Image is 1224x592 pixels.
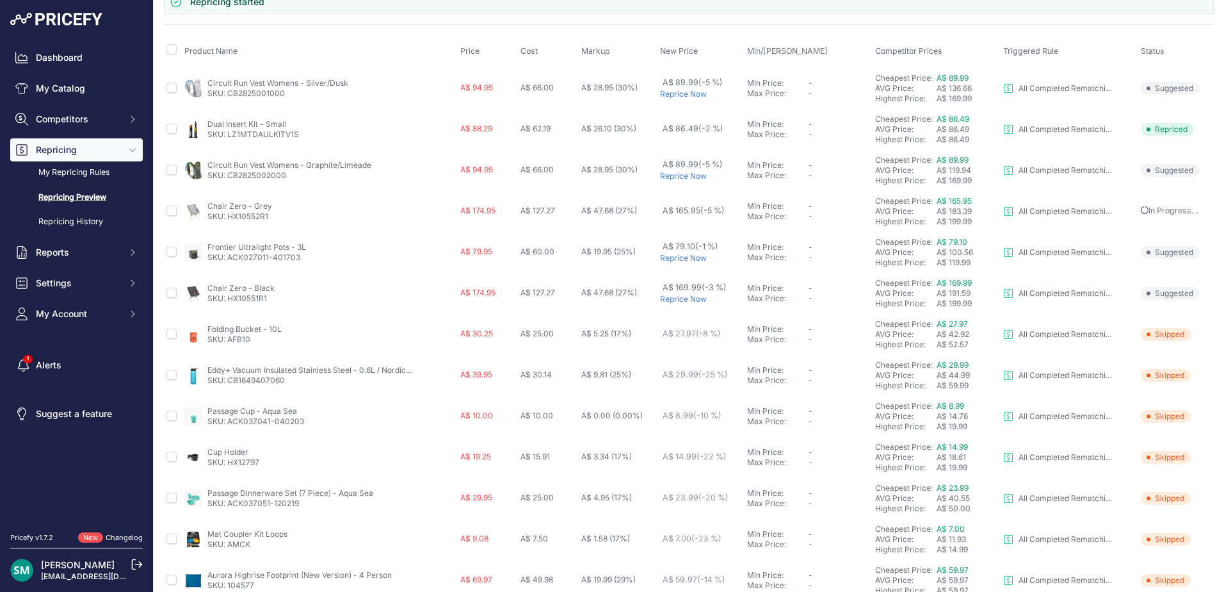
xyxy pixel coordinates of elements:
[460,165,493,174] span: A$ 94.95
[809,242,812,252] span: -
[937,340,969,349] span: A$ 52.57
[36,113,120,126] span: Competitors
[1141,82,1200,95] span: Suggested
[663,534,721,543] span: A$ 7.00
[663,242,718,251] span: A$ 79.10
[581,493,632,502] span: A$ 4.95 (17%)
[207,129,299,139] a: SKU: LZ1MTDAULKITV1S
[875,288,937,299] div: AVG Price:
[581,534,630,543] span: A$ 1.58 (17%)
[460,493,492,502] span: A$ 29.95
[747,160,809,170] div: Min Price:
[875,483,933,493] a: Cheapest Price:
[937,401,964,411] span: A$ 8.99
[937,206,998,217] div: A$ 183.39
[207,242,306,252] a: Frontier Ultralight Pots - 3L
[697,452,727,461] span: (-22 %)
[1019,411,1115,422] p: All Completed Rematching Brands
[10,138,143,161] button: Repricing
[41,571,175,581] a: [EMAIL_ADDRESS][DOMAIN_NAME]
[875,258,926,267] a: Highest Price:
[747,283,809,293] div: Min Price:
[1141,206,1199,215] span: In Progress...
[1003,329,1115,340] a: All Completed Rematching Brands
[581,206,637,215] span: A$ 47.68 (27%)
[207,160,371,170] a: Circuit Run Vest Womens - Graphite/Limeade
[809,129,812,139] span: -
[207,252,300,262] a: SKU: ACK027011-401703
[1003,206,1115,217] a: All Completed Rematching Brands
[809,334,812,344] span: -
[207,201,272,211] a: Chair Zero - Grey
[10,354,143,377] a: Alerts
[875,463,926,472] a: Highest Price:
[937,247,998,258] div: A$ 100.56
[809,447,812,457] span: -
[809,570,812,580] span: -
[106,533,143,542] a: Changelog
[937,381,969,390] span: A$ 59.99
[937,565,969,575] a: A$ 59.97
[875,565,933,575] a: Cheapest Price:
[520,493,554,502] span: A$ 25.00
[207,406,297,416] a: Passage Cup - Aqua Sea
[660,253,742,263] p: Reprice Now
[875,196,933,206] a: Cheapest Price:
[207,580,254,590] a: SKU: 104577
[1141,533,1191,546] span: Skipped
[937,370,998,381] div: A$ 44.99
[520,206,555,215] span: A$ 127.27
[937,504,970,513] span: A$ 50.00
[875,278,933,288] a: Cheapest Price:
[809,365,812,375] span: -
[520,534,548,543] span: A$ 7.50
[10,46,143,517] nav: Sidebar
[875,46,942,56] span: Competitor Prices
[698,78,723,87] span: (-5 %)
[207,539,250,549] a: SKU: AMCK
[207,365,424,375] a: Eddy+ Vacuum Insulated Stainless Steel - 0.6L / Nordic Blue
[663,78,723,87] span: A$ 89.99
[207,78,348,88] a: Circuit Run Vest Womens - Silver/Dusk
[1003,575,1115,586] a: All Completed Rematching Brands
[660,294,742,304] p: Reprice Now
[937,73,969,83] span: A$ 89.99
[875,381,926,390] a: Highest Price:
[875,155,933,165] a: Cheapest Price:
[207,324,282,334] a: Folding Bucket - 10L
[696,329,721,338] span: (-8 %)
[36,144,120,156] span: Repricing
[10,302,143,325] button: My Account
[937,155,969,165] a: A$ 89.99
[1003,247,1115,258] a: All Completed Rematching Brands
[747,365,809,375] div: Min Price:
[1003,46,1058,56] span: Triggered Rule
[937,278,972,288] a: A$ 169.99
[10,211,143,233] a: Repricing History
[663,160,723,169] span: A$ 89.99
[937,196,972,206] span: A$ 165.95
[937,442,968,452] a: A$ 14.99
[875,165,937,176] div: AVG Price:
[937,258,970,267] span: A$ 119.99
[691,534,721,543] span: (-23 %)
[207,293,267,303] a: SKU: HX10551R1
[747,334,809,345] div: Max Price:
[1019,165,1115,176] p: All Completed Rematching Brands
[937,124,998,135] div: A$ 86.49
[747,293,809,304] div: Max Price:
[663,329,721,338] span: A$ 27.97
[698,124,723,133] span: (-2 %)
[1141,123,1194,136] span: Repriced
[747,78,809,88] div: Min Price:
[520,124,551,133] span: A$ 62.19
[695,242,718,251] span: (-1 %)
[663,370,728,379] span: A$ 29.99
[809,252,812,262] span: -
[520,46,538,56] span: Cost
[207,334,250,344] a: SKU: AFB10
[207,488,373,498] a: Passage Dinnerware Set (7 Piece) - Aqua Sea
[875,442,933,452] a: Cheapest Price:
[809,539,812,549] span: -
